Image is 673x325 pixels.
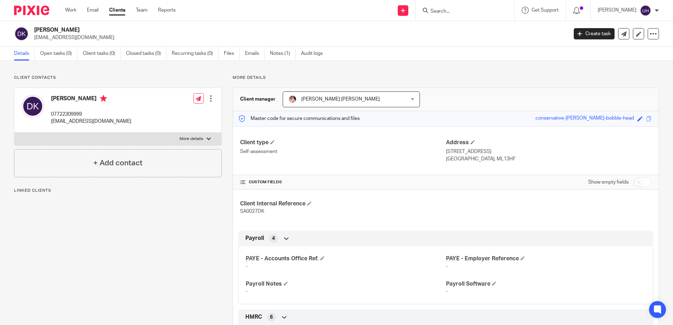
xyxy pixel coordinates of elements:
a: Emails [245,47,265,60]
h4: CUSTOM FIELDS [240,179,446,185]
p: [PERSON_NAME] [598,7,636,14]
p: [EMAIL_ADDRESS][DOMAIN_NAME] [34,34,563,41]
a: Open tasks (0) [40,47,77,60]
a: Reports [158,7,176,14]
a: Audit logs [301,47,328,60]
span: SA0027DK [240,209,264,214]
input: Search [430,8,493,15]
a: Notes (1) [270,47,296,60]
a: Team [136,7,147,14]
span: - [246,264,247,269]
span: Payroll [245,235,264,242]
span: [PERSON_NAME] [PERSON_NAME] [301,97,380,102]
h4: Address [446,139,652,146]
a: Create task [574,28,615,39]
div: conservative-[PERSON_NAME]-bobble-head [535,115,634,123]
img: svg%3E [14,26,29,41]
span: - [246,289,247,294]
img: Snapchat-630390547_1.png [288,95,297,103]
p: More details [233,75,659,81]
a: Work [65,7,76,14]
a: Client tasks (0) [83,47,121,60]
p: [GEOGRAPHIC_DATA], ML13HF [446,155,652,162]
h2: [PERSON_NAME] [34,26,457,34]
h4: Client Internal Reference [240,200,446,208]
span: - [446,264,448,269]
p: [EMAIL_ADDRESS][DOMAIN_NAME] [51,118,131,125]
img: svg%3E [640,5,651,16]
img: Pixie [14,6,49,15]
img: svg%3E [21,95,44,117]
span: 6 [270,314,273,321]
h3: Client manager [240,96,276,103]
span: Get Support [532,8,559,13]
label: Show empty fields [588,179,629,186]
span: - [446,289,448,294]
p: More details [180,136,203,142]
a: Files [224,47,240,60]
p: [STREET_ADDRESS] [446,148,652,155]
p: 07722309999 [51,111,131,118]
a: Details [14,47,35,60]
p: Linked clients [14,188,222,193]
p: Master code for secure communications and files [238,115,360,122]
a: Closed tasks (0) [126,47,166,60]
a: Email [87,7,99,14]
h4: PAYE - Accounts Office Ref. [246,255,446,262]
p: Self-assessment [240,148,446,155]
i: Primary [100,95,107,102]
span: 4 [272,235,275,242]
h4: + Add contact [93,158,143,168]
p: Client contacts [14,75,222,81]
h4: Client type [240,139,446,146]
h4: Payroll Notes [246,280,446,288]
span: HMRC [245,313,262,321]
a: Clients [109,7,125,14]
a: Recurring tasks (0) [172,47,219,60]
h4: PAYE - Employer Reference [446,255,646,262]
h4: [PERSON_NAME] [51,95,131,104]
h4: Payroll Software [446,280,646,288]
